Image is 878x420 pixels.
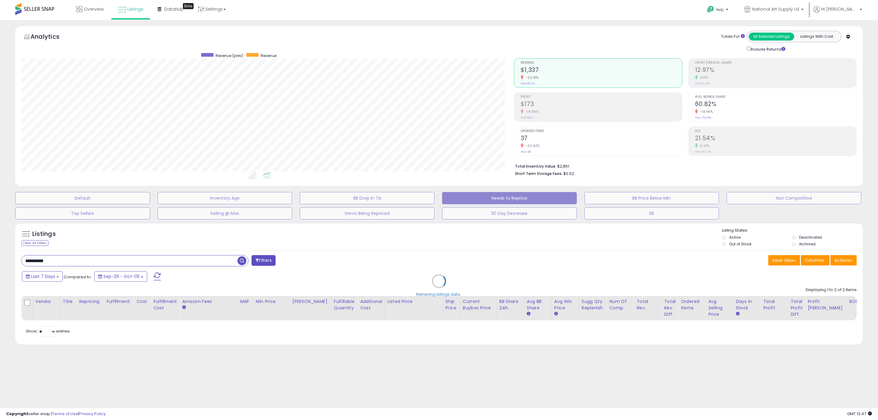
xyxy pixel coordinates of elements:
[742,45,793,52] div: Include Returns
[698,75,708,80] small: 4.01%
[523,75,539,80] small: -22.01%
[521,101,682,109] h2: $173
[515,164,556,169] b: Total Inventory Value:
[515,162,852,169] li: $2,851
[695,135,856,143] h2: 21.54%
[442,207,577,219] button: 30 Day Decrease
[521,116,533,119] small: Prev: $214
[300,207,434,219] button: Items Being Repriced
[300,192,434,204] button: BB Drop in 7d
[584,192,719,204] button: BB Price Below Min
[521,66,682,75] h2: $1,337
[416,292,462,297] div: Retrieving listings data..
[515,171,562,176] b: Short Term Storage Fees:
[261,53,277,58] span: Revenue
[84,6,104,12] span: Overview
[216,53,243,58] span: Revenue (prev)
[521,135,682,143] h2: 37
[695,66,856,75] h2: 12.97%
[521,95,682,99] span: Profit
[695,150,711,154] small: Prev: 20.47%
[164,6,184,12] span: DataHub
[521,130,682,133] span: Ordered Items
[752,6,799,12] span: National Art Supply US
[726,192,861,204] button: Non Competitive
[695,82,710,85] small: Prev: 12.47%
[523,144,540,148] small: -22.92%
[813,6,862,20] a: Hi [PERSON_NAME]
[521,61,682,65] span: Revenue
[749,33,794,41] button: All Selected Listings
[563,171,574,176] span: $0.62
[584,207,719,219] button: EB
[30,32,71,42] h5: Analytics
[821,6,858,12] span: Hi [PERSON_NAME]
[695,61,856,65] span: Profit [PERSON_NAME]
[721,34,745,40] div: Totals For
[695,101,856,109] h2: 60.82%
[794,33,839,41] button: Listings With Cost
[127,6,143,12] span: Listings
[15,192,150,204] button: Default
[521,150,531,154] small: Prev: 48
[695,116,711,119] small: Prev: 75.05%
[183,3,194,9] div: Tooltip anchor
[707,5,714,13] i: Get Help
[716,7,724,12] span: Help
[698,144,710,148] small: 5.23%
[523,109,539,114] small: -18.89%
[702,1,734,20] a: Help
[698,109,713,114] small: -18.96%
[521,82,535,85] small: Prev: $1,714
[695,95,856,99] span: Avg. Buybox Share
[442,192,577,204] button: Needs to Reprice
[158,207,292,219] button: Selling @ Max
[695,130,856,133] span: ROI
[15,207,150,219] button: Top Sellers
[158,192,292,204] button: Inventory Age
